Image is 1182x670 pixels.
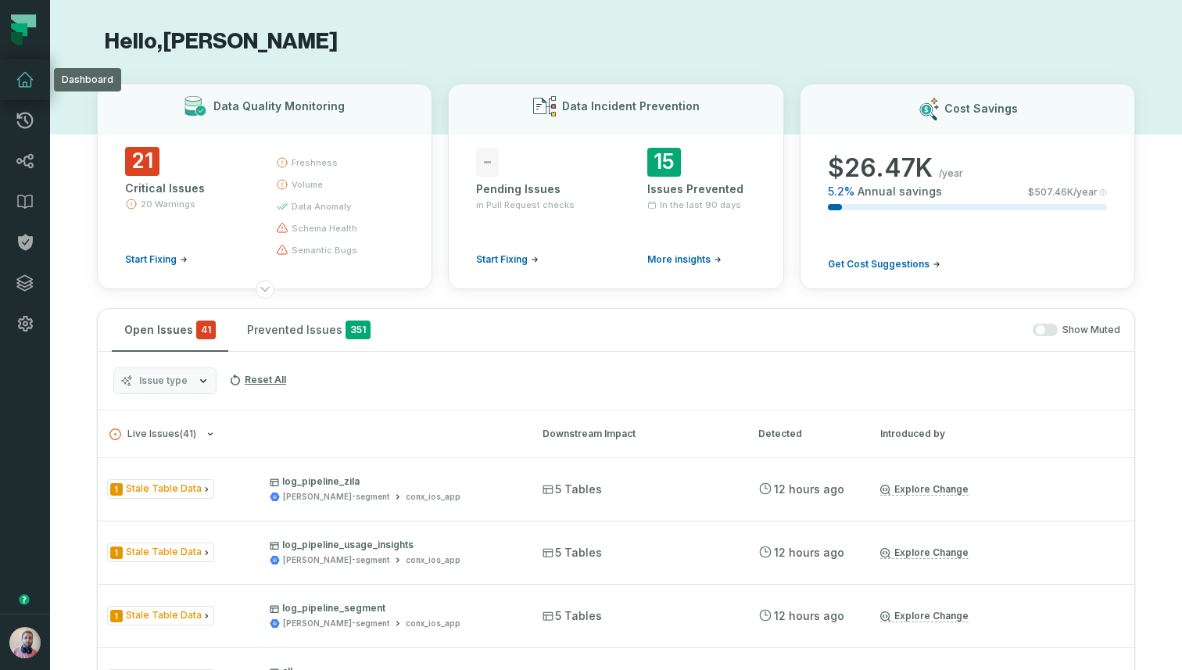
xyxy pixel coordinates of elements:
span: 351 [346,321,371,339]
span: 21 [125,147,159,176]
span: volume [292,178,323,191]
span: 5.2 % [828,184,854,199]
span: Start Fixing [125,253,177,266]
span: Severity [110,483,123,496]
span: - [476,148,499,177]
button: Data Incident Prevention-Pending Issuesin Pull Request checksStart Fixing15Issues PreventedIn the... [448,84,783,289]
h3: Data Quality Monitoring [213,99,345,114]
relative-time: Sep 28, 2025, 6:13 AM GMT+3 [774,609,844,622]
relative-time: Sep 28, 2025, 6:13 AM GMT+3 [774,546,844,559]
span: in Pull Request checks [476,199,575,211]
span: Annual savings [858,184,942,199]
span: freshness [292,156,338,169]
div: juul-segment [283,618,389,629]
span: Issue Type [107,479,214,499]
button: Open Issues [112,309,228,351]
div: Tooltip anchor [17,593,31,607]
div: Detected [758,427,852,441]
span: data anomaly [292,200,351,213]
span: $ 26.47K [828,152,933,184]
button: Prevented Issues [235,309,383,351]
span: Live Issues ( 41 ) [109,428,196,440]
a: More insights [647,253,722,266]
span: 5 Tables [543,608,602,624]
span: /year [939,167,963,180]
div: juul-segment [283,554,389,566]
div: Downstream Impact [543,427,730,441]
h1: Hello, [PERSON_NAME] [97,28,1135,56]
div: conx_ios_app [406,554,460,566]
button: Cost Savings$26.47K/year5.2%Annual savings$507.46K/yearGet Cost Suggestions [800,84,1135,289]
a: Start Fixing [476,253,539,266]
h3: Cost Savings [944,101,1018,116]
div: juul-segment [283,491,389,503]
span: Start Fixing [476,253,528,266]
a: Get Cost Suggestions [828,258,940,271]
button: Issue type [113,367,217,394]
span: $ 507.46K /year [1028,186,1098,199]
div: conx_ios_app [406,618,460,629]
span: Issue type [139,374,188,387]
button: Data Quality Monitoring21Critical Issues20 WarningsStart Fixingfreshnessvolumedata anomalyschema ... [97,84,432,289]
div: Pending Issues [476,181,585,197]
relative-time: Sep 28, 2025, 6:13 AM GMT+3 [774,482,844,496]
div: Issues Prevented [647,181,756,197]
div: Critical Issues [125,181,248,196]
span: 15 [647,148,681,177]
h3: Data Incident Prevention [562,99,700,114]
div: Introduced by [880,427,1021,441]
span: Issue Type [107,543,214,562]
span: Severity [110,546,123,559]
a: Explore Change [880,546,969,559]
p: log_pipeline_segment [270,602,514,614]
div: conx_ios_app [406,491,460,503]
p: log_pipeline_usage_insights [270,539,514,551]
span: More insights [647,253,711,266]
span: Issue Type [107,606,214,625]
img: avatar of Idan Shabi [9,627,41,658]
span: 5 Tables [543,482,602,497]
div: Dashboard [54,68,121,91]
button: Reset All [223,367,292,392]
a: Explore Change [880,483,969,496]
div: Show Muted [389,324,1120,337]
span: Get Cost Suggestions [828,258,929,271]
span: semantic bugs [292,244,357,256]
p: log_pipeline_zila [270,475,514,488]
span: critical issues and errors combined [196,321,216,339]
span: 5 Tables [543,545,602,561]
span: 20 Warnings [141,198,195,210]
span: Severity [110,610,123,622]
span: In the last 90 days [660,199,741,211]
a: Explore Change [880,610,969,622]
button: Live Issues(41) [109,428,514,440]
a: Start Fixing [125,253,188,266]
span: schema health [292,222,357,235]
